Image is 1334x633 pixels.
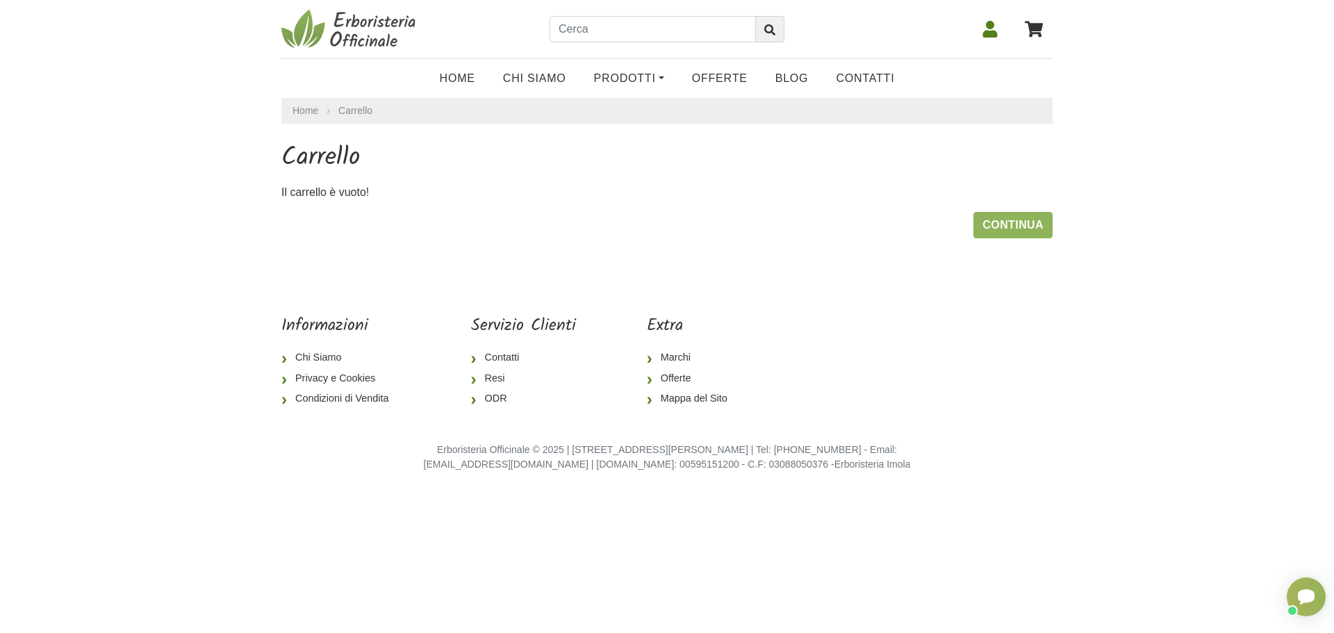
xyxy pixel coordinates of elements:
h5: Extra [647,316,739,336]
a: Home [293,104,318,118]
small: Erboristeria Officinale © 2025 | [STREET_ADDRESS][PERSON_NAME] | Tel: [PHONE_NUMBER] - Email: [EM... [424,444,911,470]
a: Privacy e Cookies [281,368,400,389]
nav: breadcrumb [281,98,1053,124]
a: ODR [471,388,576,409]
h5: Informazioni [281,316,400,336]
a: Home [426,65,489,92]
a: OFFERTE [678,65,761,92]
h1: Carrello [281,143,1053,173]
a: Marchi [647,347,739,368]
h5: Servizio Clienti [471,316,576,336]
a: Chi Siamo [281,347,400,368]
a: Contatti [471,347,576,368]
a: Chi Siamo [489,65,580,92]
p: Il carrello è vuoto! [281,184,1053,201]
img: Erboristeria Officinale [281,8,420,50]
a: Erboristeria Imola [834,459,911,470]
a: Resi [471,368,576,389]
a: Prodotti [580,65,678,92]
a: Continua [973,212,1053,238]
a: Blog [761,65,823,92]
iframe: Smartsupp widget button [1287,577,1326,616]
a: Carrello [338,105,372,116]
a: Condizioni di Vendita [281,388,400,409]
a: Mappa del Sito [647,388,739,409]
iframe: fb:page Facebook Social Plugin [809,316,1053,365]
input: Cerca [550,16,756,42]
a: Offerte [647,368,739,389]
a: Contatti [822,65,908,92]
